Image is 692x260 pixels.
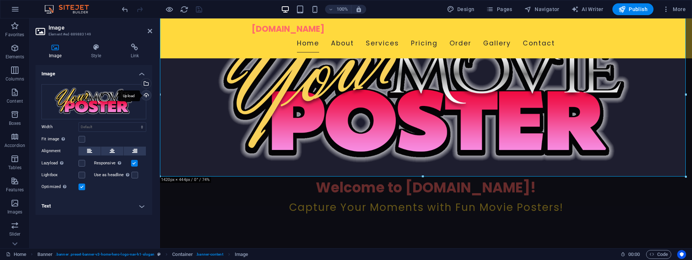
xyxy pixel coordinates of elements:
span: : [634,252,635,257]
label: Fit image [41,135,78,144]
p: Tables [8,165,21,171]
p: Features [6,187,24,193]
h4: Style [78,44,117,59]
label: Lightbox [41,171,78,179]
i: Reload page [180,5,188,14]
i: Undo: Change text (Ctrl+Z) [121,5,129,14]
p: Elements [6,54,24,60]
label: Optimized [41,182,78,191]
span: Pages [486,6,512,13]
span: More [662,6,686,13]
p: Boxes [9,120,21,126]
div: Design (Ctrl+Alt+Y) [444,3,478,15]
p: Accordion [4,143,25,148]
h4: Image [36,65,152,78]
span: Click to select. Double-click to edit [37,250,53,259]
span: Click to select. Double-click to edit [235,250,248,259]
label: Responsive [94,159,131,168]
button: 100% [325,5,351,14]
i: On resize automatically adjust zoom level to fit chosen device. [355,6,362,13]
button: AI Writer [568,3,606,15]
p: Favorites [5,32,24,38]
span: Code [649,250,668,259]
span: Design [447,6,475,13]
h4: Link [117,44,152,59]
h4: Text [36,197,152,215]
span: . banner-content [196,250,223,259]
label: Alignment [41,147,78,155]
p: Slider [9,231,21,237]
button: Pages [483,3,515,15]
span: AI Writer [571,6,604,13]
p: Images [7,209,23,215]
label: Lazyload [41,159,78,168]
div: Your-Movie-Poster-Banner-Logo-MJwHB4LHUY9rK1KesUWcyQ.png [41,84,146,119]
button: Click here to leave preview mode and continue editing [165,5,174,14]
i: This element is a customizable preset [157,252,161,256]
span: . banner .preset-banner-v3-home-hero-logo-nav-h1-slogan [56,250,154,259]
span: 00 00 [628,250,640,259]
h4: Image [36,44,78,59]
button: Publish [612,3,653,15]
label: Width [41,125,78,129]
span: Publish [618,6,648,13]
span: Navigator [524,6,559,13]
span: Click to select. Double-click to edit [172,250,193,259]
a: Upload [141,90,151,100]
nav: breadcrumb [37,250,248,259]
p: Content [7,98,23,104]
h6: 100% [336,5,348,14]
h6: Session time [621,250,640,259]
button: Usercentrics [677,250,686,259]
button: Code [646,250,671,259]
a: Click to cancel selection. Double-click to open Pages [6,250,26,259]
img: Editor Logo [43,5,98,14]
label: Use as headline [94,171,131,179]
h3: Element #ed-889883149 [49,31,137,38]
p: Columns [6,76,24,82]
button: undo [120,5,129,14]
button: Navigator [521,3,562,15]
button: Design [444,3,478,15]
button: More [659,3,689,15]
button: reload [180,5,188,14]
h2: Image [49,24,152,31]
